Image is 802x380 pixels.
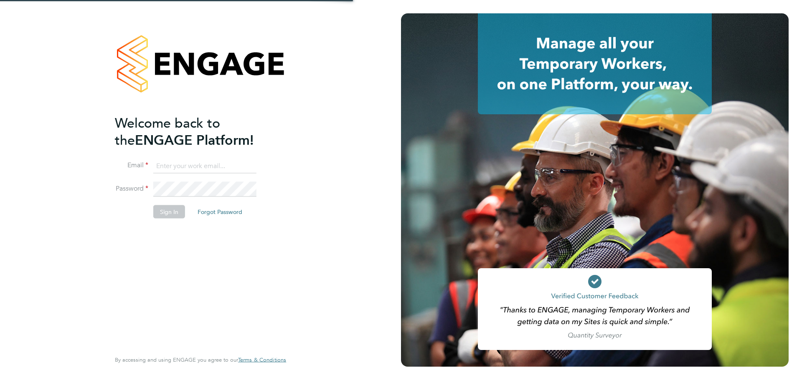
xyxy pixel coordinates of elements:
label: Password [115,184,148,193]
input: Enter your work email... [153,159,256,174]
label: Email [115,161,148,170]
button: Forgot Password [191,205,249,219]
a: Terms & Conditions [238,357,286,363]
span: Welcome back to the [115,115,220,148]
h2: ENGAGE Platform! [115,114,278,148]
button: Sign In [153,205,185,219]
span: By accessing and using ENGAGE you agree to our [115,356,286,363]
